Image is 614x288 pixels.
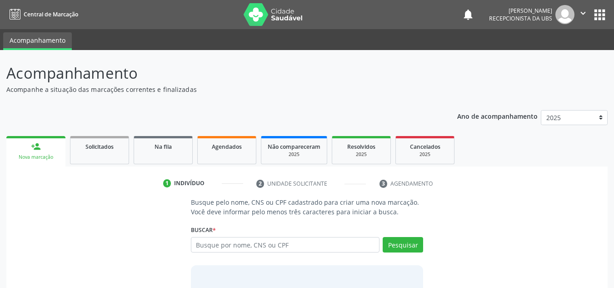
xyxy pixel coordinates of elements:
p: Acompanhamento [6,62,427,85]
div: 2025 [339,151,384,158]
img: img [555,5,574,24]
p: Acompanhe a situação das marcações correntes e finalizadas [6,85,427,94]
div: 2025 [268,151,320,158]
div: Nova marcação [13,154,59,161]
div: 1 [163,179,171,187]
a: Acompanhamento [3,32,72,50]
span: Recepcionista da UBS [489,15,552,22]
a: Central de Marcação [6,7,78,22]
span: Não compareceram [268,143,320,151]
button: Pesquisar [383,237,423,253]
div: [PERSON_NAME] [489,7,552,15]
p: Busque pelo nome, CNS ou CPF cadastrado para criar uma nova marcação. Você deve informar pelo men... [191,197,424,217]
span: Agendados [212,143,242,151]
p: Ano de acompanhamento [457,110,538,121]
span: Central de Marcação [24,10,78,18]
div: person_add [31,141,41,152]
button:  [574,5,592,24]
div: 2025 [402,151,448,158]
button: apps [592,7,608,23]
span: Resolvidos [347,143,375,151]
span: Cancelados [410,143,440,151]
div: Indivíduo [174,179,205,187]
span: Na fila [155,143,172,151]
span: Solicitados [85,143,114,151]
button: notifications [462,8,474,21]
input: Busque por nome, CNS ou CPF [191,237,380,253]
i:  [578,8,588,18]
label: Buscar [191,223,216,237]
